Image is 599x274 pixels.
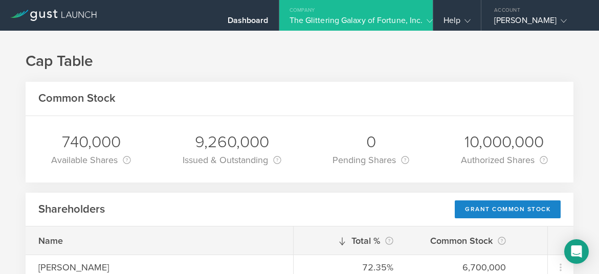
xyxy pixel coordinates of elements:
[38,91,116,106] h2: Common Stock
[183,153,281,167] div: Issued & Outstanding
[443,15,471,31] div: Help
[332,153,409,167] div: Pending Shares
[494,15,581,31] div: [PERSON_NAME]
[26,51,573,72] h1: Cap Table
[51,153,131,167] div: Available Shares
[183,131,281,153] div: 9,260,000
[461,153,548,167] div: Authorized Shares
[51,131,131,153] div: 740,000
[419,234,506,248] div: Common Stock
[564,239,589,264] div: Open Intercom Messenger
[38,234,217,247] div: Name
[332,131,409,153] div: 0
[306,234,393,248] div: Total %
[290,15,423,31] div: The Glittering Galaxy of Fortune, Inc.
[228,15,269,31] div: Dashboard
[38,261,217,274] div: [PERSON_NAME]
[461,131,548,153] div: 10,000,000
[455,200,561,218] div: Grant Common Stock
[306,261,393,274] div: 72.35%
[419,261,506,274] div: 6,700,000
[38,202,105,217] h2: Shareholders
